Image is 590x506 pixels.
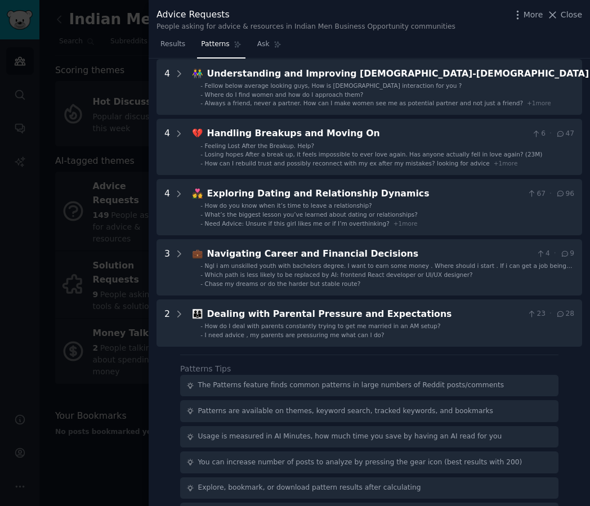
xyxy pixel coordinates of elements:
span: 💑 [192,188,203,199]
span: 47 [556,129,574,139]
span: 6 [531,129,546,139]
span: + 1 more [494,160,518,167]
div: - [200,220,203,227]
div: - [200,91,203,98]
div: - [200,159,203,167]
span: 96 [556,189,574,199]
span: · [554,249,556,259]
div: - [200,142,203,150]
span: 23 [527,309,546,319]
div: Exploring Dating and Relationship Dynamics [207,187,523,201]
span: More [524,9,543,21]
span: 9 [560,249,574,259]
div: The Patterns feature finds common patterns in large numbers of Reddit posts/comments [198,380,504,391]
span: How do I deal with parents constantly trying to get me married in an AM setup? [205,323,441,329]
div: 4 [164,67,170,108]
span: Where do I find women and how do I approach them? [205,91,364,98]
div: - [200,322,203,330]
span: Ngl i am unskilled youth with bachelors degree. I want to earn some money . Where should i start ... [205,262,573,277]
span: Chase my dreams or do the harder but stable route? [205,280,361,287]
a: Ask [253,35,285,59]
div: 4 [164,187,170,227]
button: More [512,9,543,21]
div: Patterns are available on themes, keyword search, tracked keywords, and bookmarks [198,406,493,417]
span: 💔 [192,128,203,138]
div: Dealing with Parental Pressure and Expectations [207,307,523,321]
span: Close [561,9,582,21]
span: Losing hopes After a break up, it feels impossible to ever love again. Has anyone actually fell i... [205,151,543,158]
span: Always a friend, never a partner. How can I make women see me as potential partner and not just a... [205,100,523,106]
span: 67 [527,189,546,199]
span: How do you know when it’s time to leave a relationship? [205,202,372,209]
div: - [200,262,203,270]
div: People asking for advice & resources in Indian Men Business Opportunity communities [157,22,455,32]
span: Fellow below average looking guys, How is [DEMOGRAPHIC_DATA] interaction for you ? [205,82,462,89]
span: 💼 [192,248,203,259]
div: - [200,280,203,288]
span: · [549,309,552,319]
span: Results [160,39,185,50]
span: Need Advice: Unsure if this girl likes me or if I’m overthinking? [205,220,390,227]
span: · [549,189,552,199]
span: 28 [556,309,574,319]
span: 4 [536,249,550,259]
button: Close [547,9,582,21]
div: 2 [164,307,170,339]
div: 4 [164,127,170,167]
span: 👨‍👩‍👦 [192,308,203,319]
div: You can increase number of posts to analyze by pressing the gear icon (best results with 200) [198,458,522,468]
div: Navigating Career and Financial Decisions [207,247,532,261]
span: Which path is less likely to be replaced by AI: frontend React developer or UI/UX designer? [205,271,473,278]
span: I need advice , my parents are pressuring me what can I do? [205,332,385,338]
span: How can I rebuild trust and possibly reconnect with my ex after my mistakes? looking for advice [205,160,490,167]
div: - [200,150,203,158]
span: 👫 [192,68,203,79]
div: 3 [164,247,170,288]
div: Handling Breakups and Moving On [207,127,528,141]
span: What’s the biggest lesson you’ve learned about dating or relationships? [205,211,418,218]
span: Ask [257,39,270,50]
span: Patterns [201,39,229,50]
div: - [200,99,203,107]
div: - [200,271,203,279]
span: + 1 more [394,220,418,227]
a: Patterns [197,35,245,59]
span: Feeling Lost After the Breakup. Help? [205,142,314,149]
div: - [200,82,203,89]
span: · [549,129,552,139]
div: - [200,331,203,339]
a: Results [157,35,189,59]
div: - [200,201,203,209]
div: Usage is measured in AI Minutes, how much time you save by having an AI read for you [198,432,502,442]
div: Advice Requests [157,8,455,22]
span: + 1 more [527,100,551,106]
label: Patterns Tips [180,364,231,373]
div: Explore, bookmark, or download pattern results after calculating [198,483,421,493]
div: - [200,211,203,218]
